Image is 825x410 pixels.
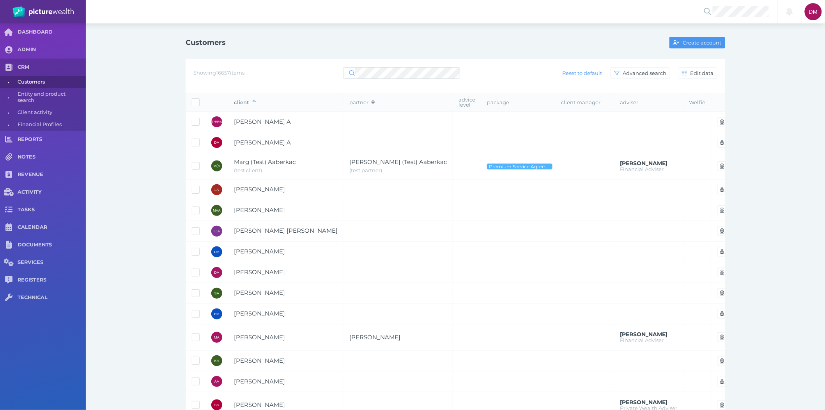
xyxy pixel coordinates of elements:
div: Angela Abbott [211,376,222,387]
span: William (Test) Aaberkac [349,158,447,166]
button: Open user's account in Portal [717,309,727,319]
span: Dale Abblitt [234,248,285,255]
span: ADMIN [18,46,86,53]
span: Edit data [689,70,717,76]
span: RA [214,312,220,316]
button: Edit data [678,67,717,79]
span: Lee John Abbiss [234,227,338,234]
span: Brad Bond [620,331,668,338]
span: Gareth Healy [620,399,668,406]
th: client manager [555,93,614,112]
div: Mustafa Al Abbasi [211,205,222,216]
span: M(A [213,164,220,168]
span: Showing 16657 items [193,70,244,76]
span: Financial Adviser [620,337,664,343]
div: Reg Abbott [211,308,222,319]
span: CRM [18,64,86,71]
button: Create account [669,37,725,48]
button: Reset to default [559,67,606,79]
span: test partner [349,167,382,173]
div: Damien Abbott [211,267,222,278]
div: Dahlan A [211,137,222,148]
span: Financial Profiles [18,119,83,131]
span: client [234,99,256,105]
span: MA [214,335,220,339]
div: Kerry Abbott [211,355,222,366]
span: KA [214,359,219,363]
div: Mike Abbott [211,332,222,343]
span: Dahlan A [234,139,291,146]
button: Open user's account in Portal [717,288,727,298]
button: Open user's account in Portal [717,138,727,148]
span: Jackson A [234,118,291,125]
h1: Customers [186,38,226,47]
span: Financial Adviser [620,166,664,172]
span: REPORTS [18,136,86,143]
span: REVENUE [18,171,86,178]
span: DA [214,271,220,275]
span: DM [809,9,818,15]
span: Mike Abbott [234,333,285,341]
div: Simone Abbott [211,288,222,299]
span: TASKS [18,207,86,213]
th: adviser [614,93,683,112]
span: test client [234,167,262,173]
span: DASHBOARD [18,29,86,36]
span: Reset to default [559,70,605,76]
span: partner [349,99,375,105]
span: Reg Abbott [234,310,285,317]
div: Lars Aarekol [211,184,222,195]
button: Open user's account in Portal [717,377,727,387]
span: DOCUMENTS [18,242,86,248]
button: Open user's account in Portal [717,205,727,215]
span: NOTES [18,154,86,160]
button: Open user's account in Portal [717,161,727,171]
span: REGISTERS [18,277,86,283]
span: Create account [681,39,725,46]
span: Damien Abbott [234,268,285,276]
span: Simone Abbott [234,289,285,296]
span: CALENDAR [18,224,86,231]
button: Open user's account in Portal [717,226,727,236]
span: TECHNICAL [18,294,86,301]
img: PW [12,6,74,17]
div: Lee John Abbiss [211,226,222,237]
span: SA [214,403,219,407]
span: Mustafa Al Abbasi [234,206,285,214]
span: Samuel Abbott [234,401,285,408]
button: Advanced search [611,67,670,79]
span: Premium Service Agreement - Ongoing [489,164,551,169]
span: Marg (Test) Aaberkac [234,158,296,166]
div: Dee Molloy [805,3,822,20]
span: SERVICES [18,259,86,266]
span: [PERSON_NAME] [211,120,241,124]
div: Dale Abblitt [211,246,222,257]
span: Advanced search [621,70,670,76]
th: package [481,93,555,112]
span: Kerry Abbott [234,357,285,364]
th: advice level [453,93,481,112]
button: Open user's account in Portal [717,117,727,127]
button: Open user's account in Portal [717,332,727,342]
span: SA [214,291,219,295]
span: LJA [214,229,220,233]
span: LA [214,188,219,192]
span: ACTIVITY [18,189,86,196]
button: Open user's account in Portal [717,356,727,366]
span: MAA [213,209,221,212]
span: AA [214,380,219,383]
span: Jennifer Abbott [349,333,400,341]
button: Open user's account in Portal [717,247,727,257]
th: Welfie [683,93,712,112]
div: Marg (Test) Aaberkac [211,160,222,171]
span: DA [214,141,220,144]
span: Lars Aarekol [234,185,285,193]
button: Open user's account in Portal [717,267,727,277]
span: Client activity [18,107,83,119]
span: DA [214,250,220,254]
button: Open user's account in Portal [717,400,727,410]
span: Entity and product search [18,88,83,107]
span: Grant Teakle [620,160,668,167]
span: Customers [18,76,83,88]
button: Open user's account in Portal [717,185,727,194]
